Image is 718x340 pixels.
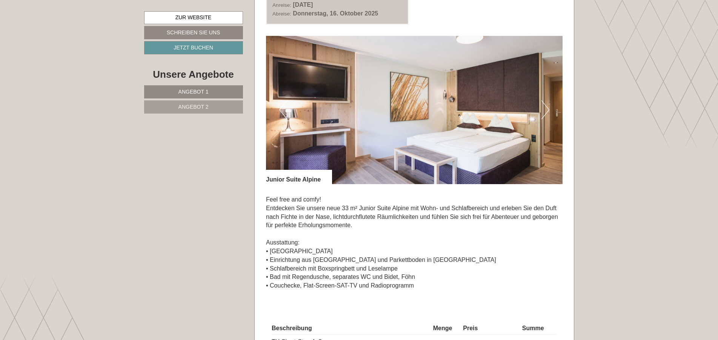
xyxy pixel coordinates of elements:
div: Unsere Angebote [144,68,243,82]
small: Abreise: [272,11,291,17]
th: Menge [430,323,460,334]
div: Junior Suite Alpine [266,170,332,184]
b: [DATE] [293,2,313,8]
button: Previous [279,100,287,119]
img: image [266,36,563,184]
a: Zur Website [144,11,243,24]
span: Angebot 1 [178,89,209,95]
p: Feel free and comfy! Entdecken Sie unsere neue 33 m² Junior Suite Alpine mit Wohn- und Schlafbere... [266,195,563,290]
button: Next [541,100,549,119]
a: Jetzt buchen [144,41,243,54]
small: Anreise: [272,2,291,8]
th: Preis [460,323,519,334]
a: Schreiben Sie uns [144,26,243,39]
b: Donnerstag, 16. Oktober 2025 [293,10,378,17]
span: Angebot 2 [178,104,209,110]
th: Summe [519,323,557,334]
th: Beschreibung [272,323,430,334]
